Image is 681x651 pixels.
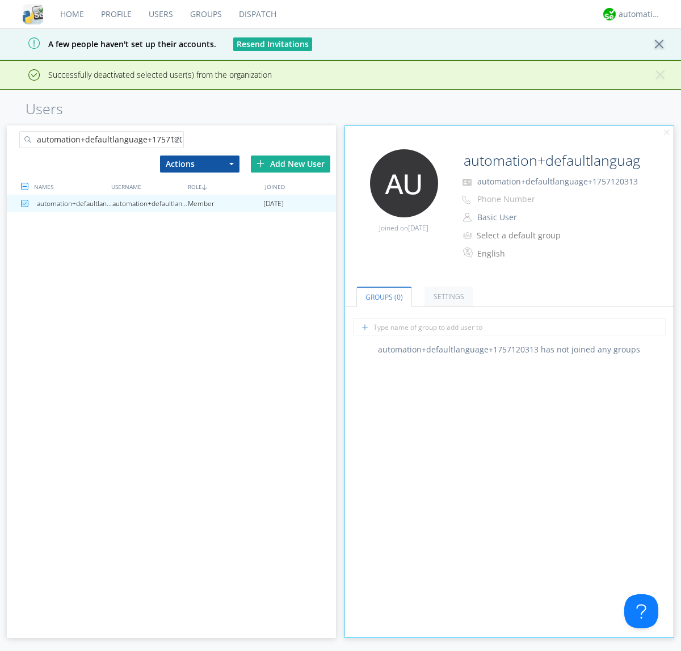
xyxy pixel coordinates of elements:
[257,159,264,167] img: plus.svg
[619,9,661,20] div: automation+atlas
[262,178,339,195] div: JOINED
[408,223,428,233] span: [DATE]
[251,156,330,173] div: Add New User
[185,178,262,195] div: ROLE
[370,149,438,217] img: 373638.png
[23,4,43,24] img: cddb5a64eb264b2086981ab96f4c1ba7
[477,176,638,187] span: automation+defaultlanguage+1757120313
[473,209,587,225] button: Basic User
[424,287,473,306] a: Settings
[477,248,572,259] div: English
[9,69,272,80] span: Successfully deactivated selected user(s) from the organization
[7,195,336,212] a: automation+defaultlanguage+1757120313automation+defaultlanguage+1757120313Member[DATE]
[233,37,312,51] button: Resend Invitations
[31,178,108,195] div: NAMES
[37,195,112,212] div: automation+defaultlanguage+1757120313
[353,318,666,335] input: Type name of group to add user to
[108,178,185,195] div: USERNAME
[112,195,188,212] div: automation+defaultlanguage+1757120313
[663,129,671,137] img: cancel.svg
[624,594,658,628] iframe: Toggle Customer Support
[345,344,674,355] div: automation+defaultlanguage+1757120313 has not joined any groups
[463,246,474,259] img: In groups with Translation enabled, this user's messages will be automatically translated to and ...
[160,156,239,173] button: Actions
[459,149,642,172] input: Name
[356,287,412,307] a: Groups (0)
[603,8,616,20] img: d2d01cd9b4174d08988066c6d424eccd
[263,195,284,212] span: [DATE]
[188,195,263,212] div: Member
[462,195,471,204] img: phone-outline.svg
[463,213,472,222] img: person-outline.svg
[463,228,474,243] img: icon-alert-users-thin-outline.svg
[19,131,184,148] input: Search users
[379,223,428,233] span: Joined on
[477,230,571,241] div: Select a default group
[9,39,216,49] span: A few people haven't set up their accounts.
